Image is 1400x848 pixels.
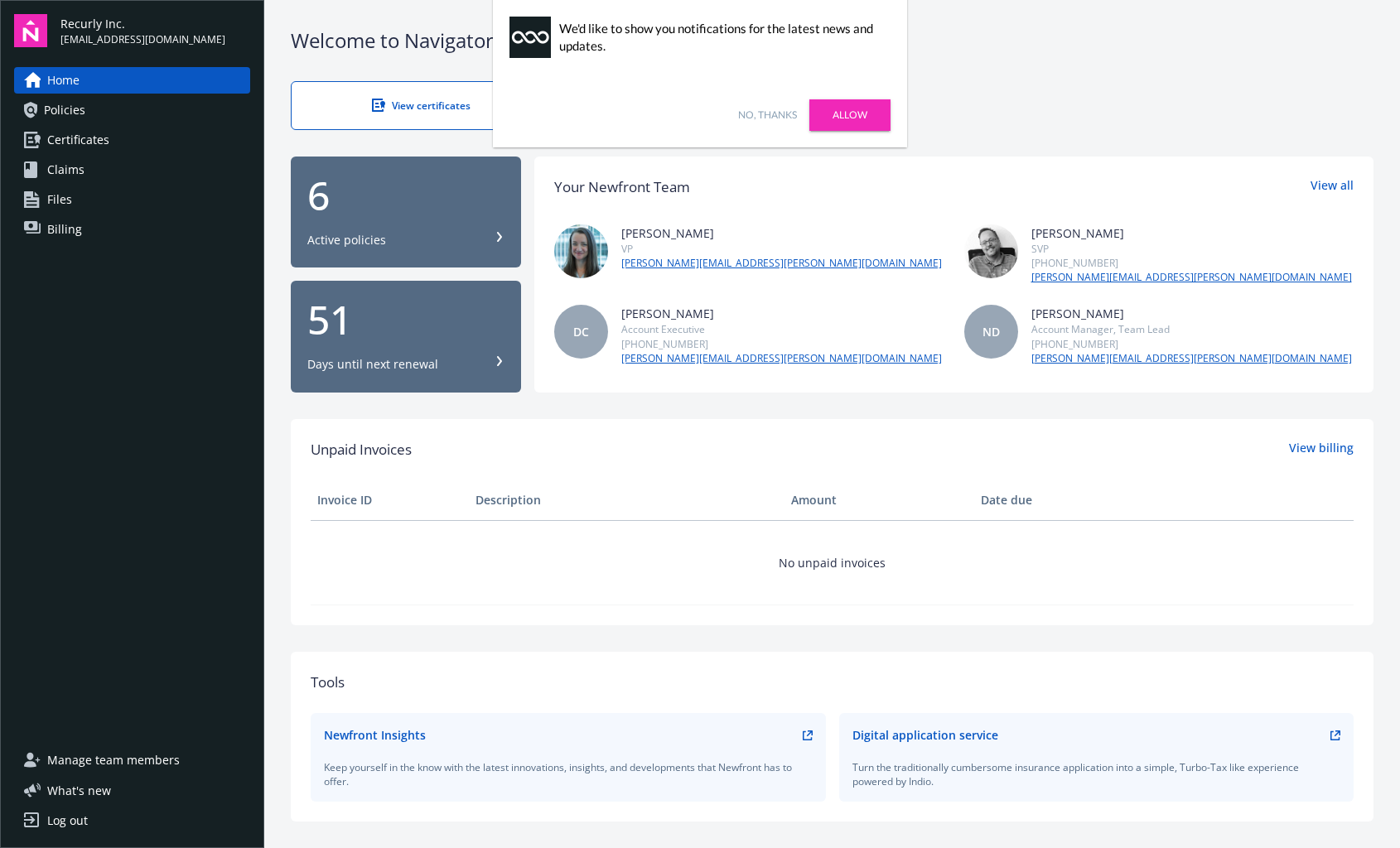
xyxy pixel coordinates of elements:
[554,224,608,278] img: photo
[621,337,942,351] div: [PHONE_NUMBER]
[60,15,225,32] span: Recurly Inc.
[621,242,942,256] div: VP
[1031,351,1352,366] a: [PERSON_NAME][EMAIL_ADDRESS][PERSON_NAME][DOMAIN_NAME]
[738,108,797,123] a: No, thanks
[14,216,250,243] a: Billing
[14,157,250,183] a: Claims
[60,14,250,47] button: Recurly Inc.[EMAIL_ADDRESS][DOMAIN_NAME]
[291,157,521,268] button: 6Active policies
[469,480,785,520] th: Description
[324,760,813,788] div: Keep yourself in the know with the latest innovations, insights, and developments that Newfront h...
[60,32,225,47] span: [EMAIL_ADDRESS][DOMAIN_NAME]
[311,520,1354,605] td: No unpaid invoices
[14,14,47,47] img: navigator-logo.svg
[47,216,82,243] span: Billing
[559,20,882,55] div: We'd like to show you notifications for the latest news and updates.
[47,747,180,773] span: Manage team members
[1031,322,1352,336] div: Account Manager, Team Lead
[964,224,1018,278] img: photo
[1031,242,1352,256] div: SVP
[852,760,1341,788] div: Turn the traditionally cumbersome insurance application into a simple, Turbo-Tax like experience ...
[291,81,552,130] a: View certificates
[621,256,942,271] a: [PERSON_NAME][EMAIL_ADDRESS][PERSON_NAME][DOMAIN_NAME]
[1031,337,1352,351] div: [PHONE_NUMBER]
[1311,176,1354,198] a: View all
[554,176,690,198] div: Your Newfront Team
[1031,270,1352,285] a: [PERSON_NAME][EMAIL_ADDRESS][PERSON_NAME][DOMAIN_NAME]
[47,807,88,834] div: Log out
[47,186,72,213] span: Files
[621,322,942,336] div: Account Executive
[14,67,250,94] a: Home
[14,747,250,773] a: Manage team members
[14,186,250,213] a: Files
[47,782,111,799] span: What ' s new
[974,480,1132,520] th: Date due
[621,351,942,366] a: [PERSON_NAME][EMAIL_ADDRESS][PERSON_NAME][DOMAIN_NAME]
[307,176,504,215] div: 6
[307,300,504,340] div: 51
[311,439,412,460] span: Unpaid Invoices
[852,726,998,744] div: Digital application service
[291,281,521,393] button: 51Days until next renewal
[573,323,589,340] span: DC
[311,672,1354,693] div: Tools
[324,726,426,744] div: Newfront Insights
[982,323,1000,340] span: ND
[784,480,974,520] th: Amount
[14,97,250,123] a: Policies
[47,127,109,153] span: Certificates
[307,232,386,248] div: Active policies
[311,480,469,520] th: Invoice ID
[1031,256,1352,270] div: [PHONE_NUMBER]
[47,157,84,183] span: Claims
[1031,305,1352,322] div: [PERSON_NAME]
[621,305,942,322] div: [PERSON_NAME]
[44,97,85,123] span: Policies
[809,99,891,131] a: Allow
[14,127,250,153] a: Certificates
[1031,224,1352,242] div: [PERSON_NAME]
[325,99,518,113] div: View certificates
[291,26,1373,55] div: Welcome to Navigator , [PERSON_NAME]
[1289,439,1354,460] a: View billing
[14,782,138,799] button: What's new
[307,356,438,373] div: Days until next renewal
[621,224,942,242] div: [PERSON_NAME]
[47,67,80,94] span: Home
